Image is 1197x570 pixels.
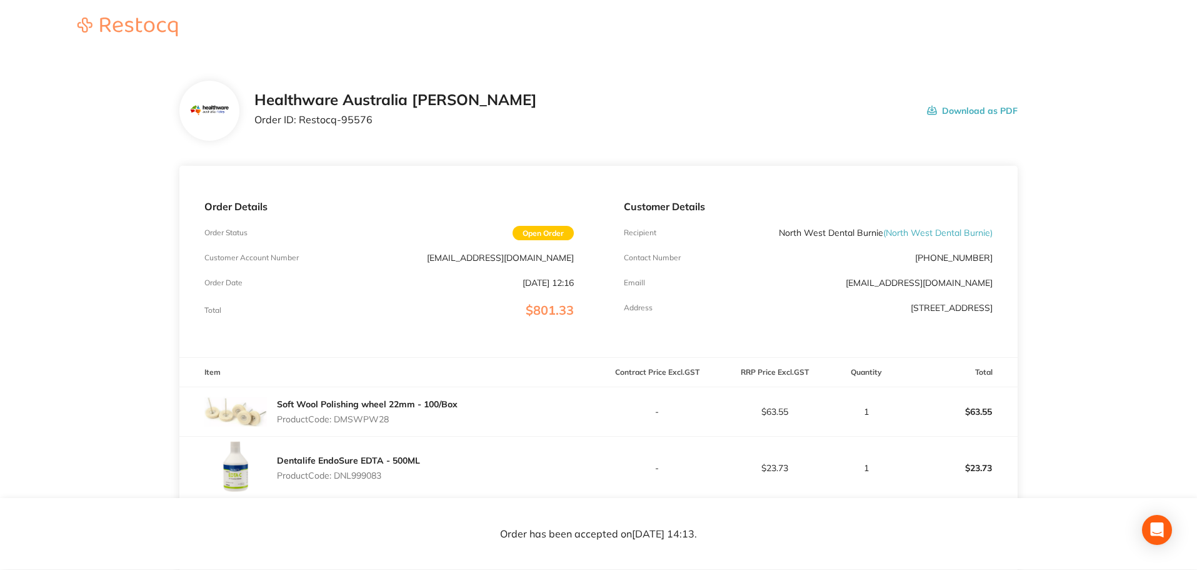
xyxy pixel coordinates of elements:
[204,201,573,212] p: Order Details
[1142,515,1172,545] div: Open Intercom Messenger
[179,358,598,387] th: Item
[523,278,574,288] p: [DATE] 12:16
[846,277,993,288] a: [EMAIL_ADDRESS][DOMAIN_NAME]
[277,455,420,466] a: Dentalife EndoSure EDTA - 500ML
[901,453,1017,483] p: $23.73
[716,358,833,387] th: RRP Price Excl. GST
[834,463,899,473] p: 1
[65,18,190,38] a: Restocq logo
[204,437,267,499] img: Yzd4d3BhZw
[716,463,833,473] p: $23.73
[599,463,716,473] p: -
[624,228,656,237] p: Recipient
[189,91,230,131] img: Mjc2MnhocQ
[254,91,537,109] h2: Healthware Australia [PERSON_NAME]
[716,407,833,417] p: $63.55
[911,303,993,313] p: [STREET_ADDRESS]
[204,278,243,287] p: Order Date
[204,253,299,262] p: Customer Account Number
[599,407,716,417] p: -
[900,358,1018,387] th: Total
[834,407,899,417] p: 1
[833,358,900,387] th: Quantity
[254,114,537,125] p: Order ID: Restocq- 95576
[901,397,1017,427] p: $63.55
[427,253,574,263] p: [EMAIL_ADDRESS][DOMAIN_NAME]
[204,228,248,237] p: Order Status
[526,302,574,318] span: $801.33
[204,306,221,315] p: Total
[915,253,993,263] p: [PHONE_NUMBER]
[779,228,993,238] p: North West Dental Burnie
[624,253,681,262] p: Contact Number
[277,471,420,481] p: Product Code: DNL999083
[513,226,574,240] span: Open Order
[624,278,645,287] p: Emaill
[599,358,716,387] th: Contract Price Excl. GST
[277,399,458,410] a: Soft Wool Polishing wheel 22mm - 100/Box
[883,227,993,238] span: ( North West Dental Burnie )
[277,414,458,424] p: Product Code: DMSWPW28
[624,303,653,312] p: Address
[204,397,267,427] img: NnFyZXV5cA
[624,201,993,212] p: Customer Details
[927,91,1018,130] button: Download as PDF
[65,18,190,36] img: Restocq logo
[500,529,697,540] p: Order has been accepted on [DATE] 14:13 .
